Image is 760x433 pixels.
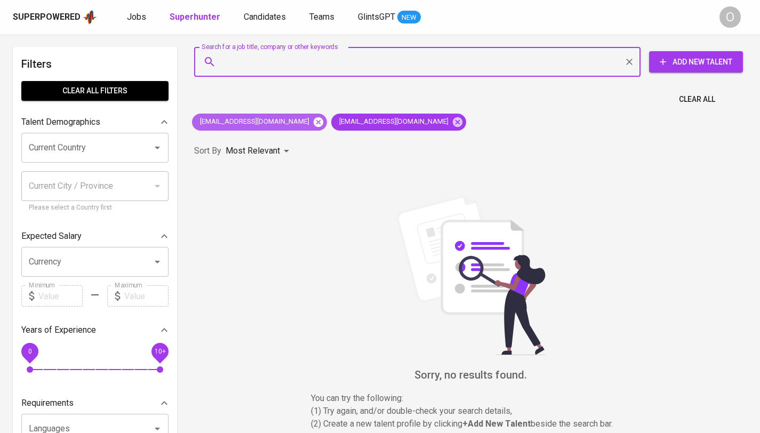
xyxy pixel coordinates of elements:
[311,405,631,418] p: (1) Try again, and/or double-check your search details,
[21,319,169,341] div: Years of Experience
[127,12,146,22] span: Jobs
[719,6,741,28] div: O
[13,11,81,23] div: Superpowered
[192,117,316,127] span: [EMAIL_ADDRESS][DOMAIN_NAME]
[311,418,631,430] p: (2) Create a new talent profile by clicking beside the search bar.
[244,12,286,22] span: Candidates
[194,366,747,383] h6: Sorry, no results found.
[192,114,327,131] div: [EMAIL_ADDRESS][DOMAIN_NAME]
[21,226,169,247] div: Expected Salary
[391,195,551,355] img: file_searching.svg
[658,55,734,69] span: Add New Talent
[38,285,83,307] input: Value
[150,254,165,269] button: Open
[244,11,288,24] a: Candidates
[331,114,466,131] div: [EMAIL_ADDRESS][DOMAIN_NAME]
[309,11,337,24] a: Teams
[311,392,631,405] p: You can try the following :
[679,93,715,106] span: Clear All
[194,145,221,157] p: Sort By
[675,90,719,109] button: Clear All
[462,419,531,429] b: + Add New Talent
[331,117,455,127] span: [EMAIL_ADDRESS][DOMAIN_NAME]
[154,348,165,355] span: 10+
[21,55,169,73] h6: Filters
[226,141,293,161] div: Most Relevant
[649,51,743,73] button: Add New Talent
[30,84,160,98] span: Clear All filters
[13,9,97,25] a: Superpoweredapp logo
[21,81,169,101] button: Clear All filters
[21,397,74,410] p: Requirements
[21,392,169,414] div: Requirements
[127,11,148,24] a: Jobs
[170,12,220,22] b: Superhunter
[358,11,421,24] a: GlintsGPT NEW
[21,230,82,243] p: Expected Salary
[397,12,421,23] span: NEW
[622,54,637,69] button: Clear
[83,9,97,25] img: app logo
[21,111,169,133] div: Talent Demographics
[21,116,100,129] p: Talent Demographics
[358,12,395,22] span: GlintsGPT
[150,140,165,155] button: Open
[124,285,169,307] input: Value
[28,348,31,355] span: 0
[309,12,334,22] span: Teams
[21,324,96,336] p: Years of Experience
[170,11,222,24] a: Superhunter
[226,145,280,157] p: Most Relevant
[29,203,161,213] p: Please select a Country first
